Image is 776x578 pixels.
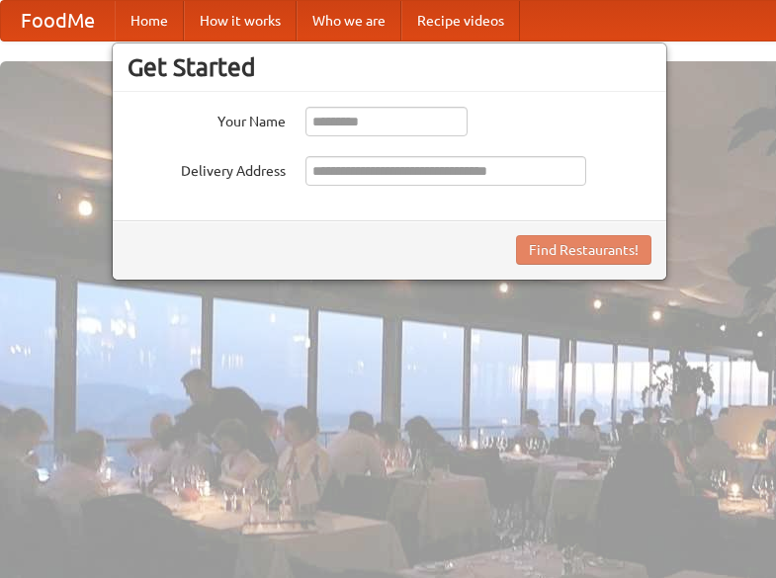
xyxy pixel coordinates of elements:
[516,235,651,265] button: Find Restaurants!
[1,1,115,41] a: FoodMe
[297,1,401,41] a: Who we are
[115,1,184,41] a: Home
[128,52,651,82] h3: Get Started
[184,1,297,41] a: How it works
[401,1,520,41] a: Recipe videos
[128,107,286,131] label: Your Name
[128,156,286,181] label: Delivery Address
